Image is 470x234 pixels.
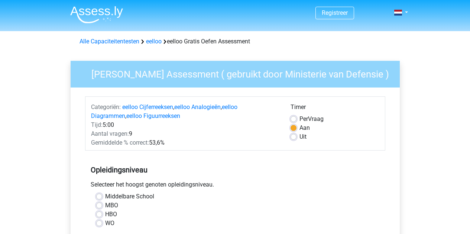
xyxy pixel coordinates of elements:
a: eelloo Analogieën [174,103,221,111]
div: 53,6% [85,138,285,147]
a: eelloo [146,38,162,45]
label: Uit [299,132,307,141]
a: Registreer [322,9,348,16]
h5: Opleidingsniveau [91,162,380,177]
label: MBO [105,201,118,210]
h3: [PERSON_NAME] Assessment ( gebruikt door Ministerie van Defensie ) [82,66,394,80]
a: Alle Capaciteitentesten [80,38,139,45]
span: Gemiddelde % correct: [91,139,149,146]
div: Timer [291,103,379,115]
div: eelloo Gratis Oefen Assessment [77,37,394,46]
span: Tijd: [91,121,103,128]
div: 5:00 [85,121,285,129]
div: , , , [85,103,285,121]
span: Per [299,115,308,122]
span: Categoriën: [91,103,121,111]
label: HBO [105,210,117,219]
span: Aantal vragen: [91,130,129,137]
a: eelloo Cijferreeksen [122,103,173,111]
label: Middelbare School [105,192,154,201]
label: Vraag [299,115,324,123]
div: 9 [85,129,285,138]
a: eelloo Figuurreeksen [126,112,180,119]
label: Aan [299,123,310,132]
label: WO [105,219,114,228]
img: Assessly [70,6,123,23]
div: Selecteer het hoogst genoten opleidingsniveau. [85,180,385,192]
